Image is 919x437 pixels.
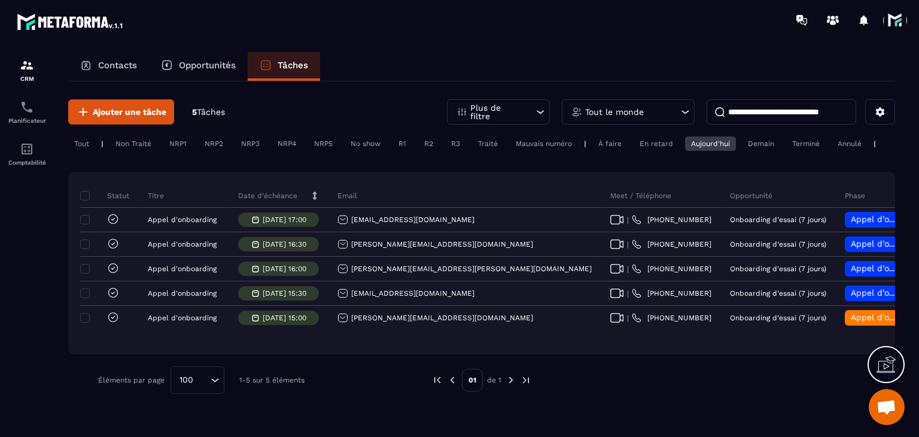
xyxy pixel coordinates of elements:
a: [PHONE_NUMBER] [632,239,711,249]
p: Statut [83,191,129,201]
div: No show [345,136,387,151]
p: Tâches [278,60,308,71]
img: accountant [20,142,34,156]
img: next [521,375,531,386]
p: Titre [148,191,164,201]
img: prev [447,375,458,386]
p: [DATE] 17:00 [263,216,306,224]
p: CRM [3,75,51,82]
p: Date d’échéance [238,191,297,201]
div: Search for option [171,366,224,394]
p: Onboarding d'essai (7 jours) [730,216,826,224]
p: Éléments par page [98,376,165,384]
img: formation [20,58,34,72]
a: formationformationCRM [3,49,51,91]
p: | [874,139,876,148]
div: Demain [742,136,780,151]
span: | [627,289,629,298]
p: Comptabilité [3,159,51,166]
span: | [627,265,629,274]
a: Ouvrir le chat [869,389,905,425]
span: | [627,216,629,224]
p: Appel d'onboarding [148,216,217,224]
div: Terminé [786,136,826,151]
div: Aujourd'hui [685,136,736,151]
p: [DATE] 16:00 [263,265,306,273]
div: À faire [592,136,628,151]
span: Ajouter une tâche [93,106,166,118]
a: Contacts [68,52,149,81]
div: NRP3 [235,136,266,151]
p: Onboarding d'essai (7 jours) [730,289,826,298]
input: Search for option [197,374,208,387]
div: Mauvais numéro [510,136,578,151]
p: 01 [462,369,483,392]
span: | [627,240,629,249]
div: NRP2 [199,136,229,151]
p: de 1 [487,375,501,385]
a: [PHONE_NUMBER] [632,313,711,323]
div: R3 [445,136,466,151]
div: Non Traité [109,136,157,151]
button: Ajouter une tâche [68,99,174,125]
p: 1-5 sur 5 éléments [239,376,305,384]
p: [DATE] 15:30 [263,289,306,298]
div: NRP1 [163,136,193,151]
a: schedulerschedulerPlanificateur [3,91,51,133]
p: Appel d'onboarding [148,314,217,322]
p: Opportunités [179,60,236,71]
p: Meet / Téléphone [610,191,671,201]
p: Opportunité [730,191,772,201]
div: Traité [472,136,504,151]
div: R1 [392,136,412,151]
div: Tout [68,136,95,151]
p: [DATE] 15:00 [263,314,306,322]
p: | [101,139,104,148]
p: Contacts [98,60,137,71]
p: Onboarding d'essai (7 jours) [730,314,826,322]
p: Appel d'onboarding [148,265,217,273]
div: R2 [418,136,439,151]
a: Tâches [248,52,320,81]
a: accountantaccountantComptabilité [3,133,51,175]
span: Tâches [197,107,225,117]
p: [DATE] 16:30 [263,240,306,248]
p: Tout le monde [585,108,644,116]
img: scheduler [20,100,34,114]
p: Onboarding d'essai (7 jours) [730,265,826,273]
div: Annulé [832,136,868,151]
img: logo [17,11,124,32]
a: [PHONE_NUMBER] [632,264,711,274]
img: prev [432,375,443,386]
p: Plus de filtre [470,104,523,120]
a: [PHONE_NUMBER] [632,215,711,224]
img: next [506,375,516,386]
span: | [627,314,629,323]
p: Appel d'onboarding [148,289,217,298]
p: 5 [192,107,225,118]
p: Email [337,191,357,201]
div: En retard [634,136,679,151]
p: | [584,139,586,148]
div: NRP4 [272,136,302,151]
a: [PHONE_NUMBER] [632,289,711,298]
p: Appel d'onboarding [148,240,217,248]
p: Onboarding d'essai (7 jours) [730,240,826,248]
a: Opportunités [149,52,248,81]
p: Phase [845,191,865,201]
p: Planificateur [3,117,51,124]
div: NRP5 [308,136,339,151]
span: 100 [175,374,197,387]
